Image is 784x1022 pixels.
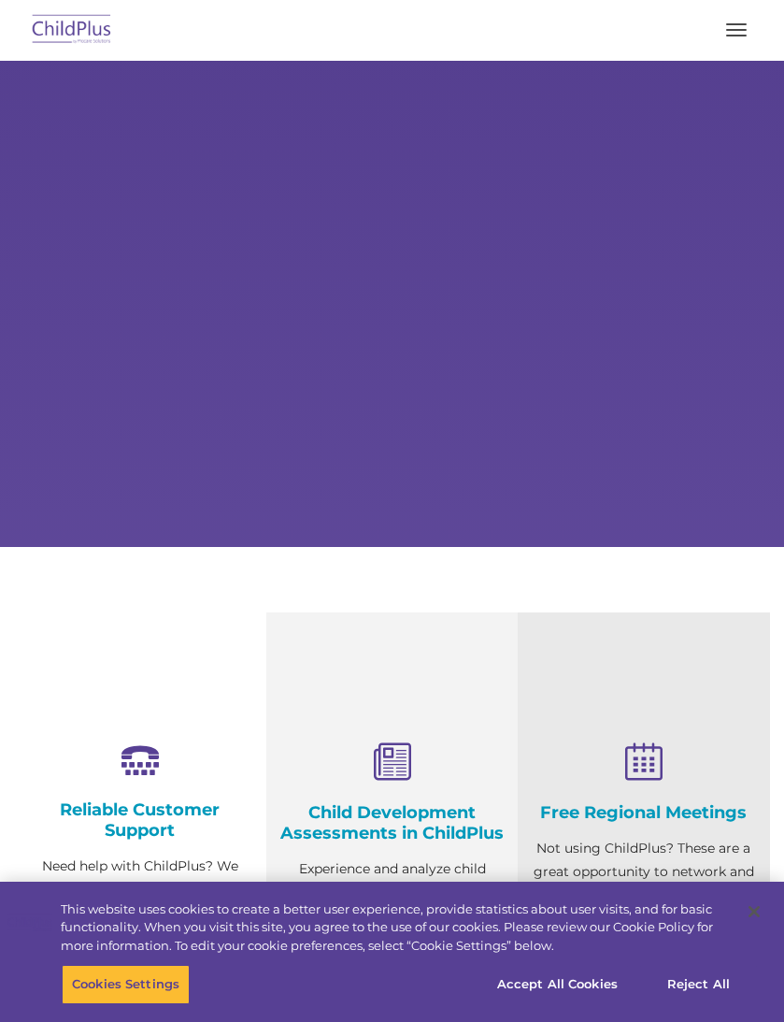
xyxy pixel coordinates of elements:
h4: Reliable Customer Support [28,799,252,841]
button: Close [734,891,775,932]
h4: Free Regional Meetings [532,802,756,823]
p: Not using ChildPlus? These are a great opportunity to network and learn from ChildPlus users. Fin... [532,837,756,954]
p: Need help with ChildPlus? We offer many convenient ways to contact our amazing Customer Support r... [28,855,252,995]
button: Cookies Settings [62,964,190,1003]
p: Experience and analyze child assessments and Head Start data management in one system with zero c... [280,857,505,998]
img: ChildPlus by Procare Solutions [28,8,116,52]
button: Accept All Cookies [487,964,628,1003]
div: This website uses cookies to create a better user experience, provide statistics about user visit... [61,900,730,956]
h4: Child Development Assessments in ChildPlus [280,802,505,843]
button: Reject All [640,964,757,1003]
